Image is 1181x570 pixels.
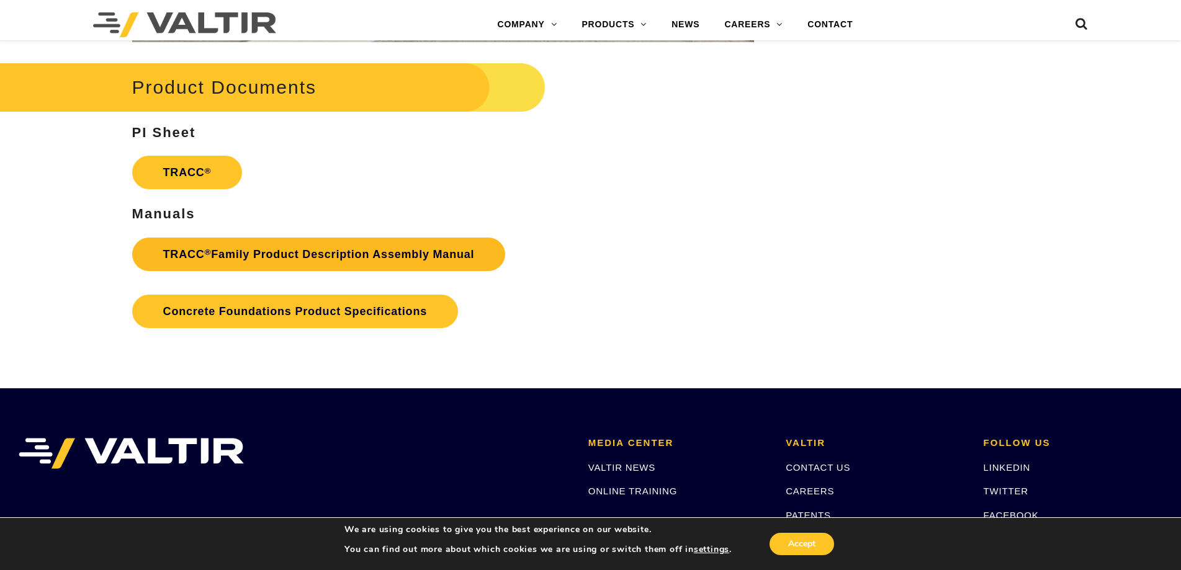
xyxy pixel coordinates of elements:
[786,462,850,473] a: CONTACT US
[984,462,1031,473] a: LINKEDIN
[485,12,569,37] a: COMPANY
[132,156,243,189] a: TRACC®
[984,438,1162,448] h2: FOLLOW US
[659,12,712,37] a: NEWS
[132,206,195,221] strong: Manuals
[588,486,677,496] a: ONLINE TRAINING
[786,438,964,448] h2: VALTIR
[569,12,659,37] a: PRODUCTS
[786,510,831,520] a: PATENTS
[19,438,244,469] img: VALTIR
[132,238,506,271] a: TRACC®Family Product Description Assembly Manual
[588,462,655,473] a: VALTIR NEWS
[344,524,732,535] p: We are using cookies to give you the best experience on our website.
[694,544,729,555] button: settings
[786,486,834,496] a: CAREERS
[588,438,767,448] h2: MEDIA CENTER
[205,247,212,257] sup: ®
[132,295,458,328] a: Concrete Foundations Product Specifications
[93,12,276,37] img: Valtir
[984,510,1039,520] a: FACEBOOK
[132,125,196,140] strong: PI Sheet
[795,12,865,37] a: CONTACT
[770,533,834,555] button: Accept
[712,12,795,37] a: CAREERS
[344,544,732,555] p: You can find out more about which cookies we are using or switch them off in .
[984,486,1028,496] a: TWITTER
[205,166,212,176] sup: ®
